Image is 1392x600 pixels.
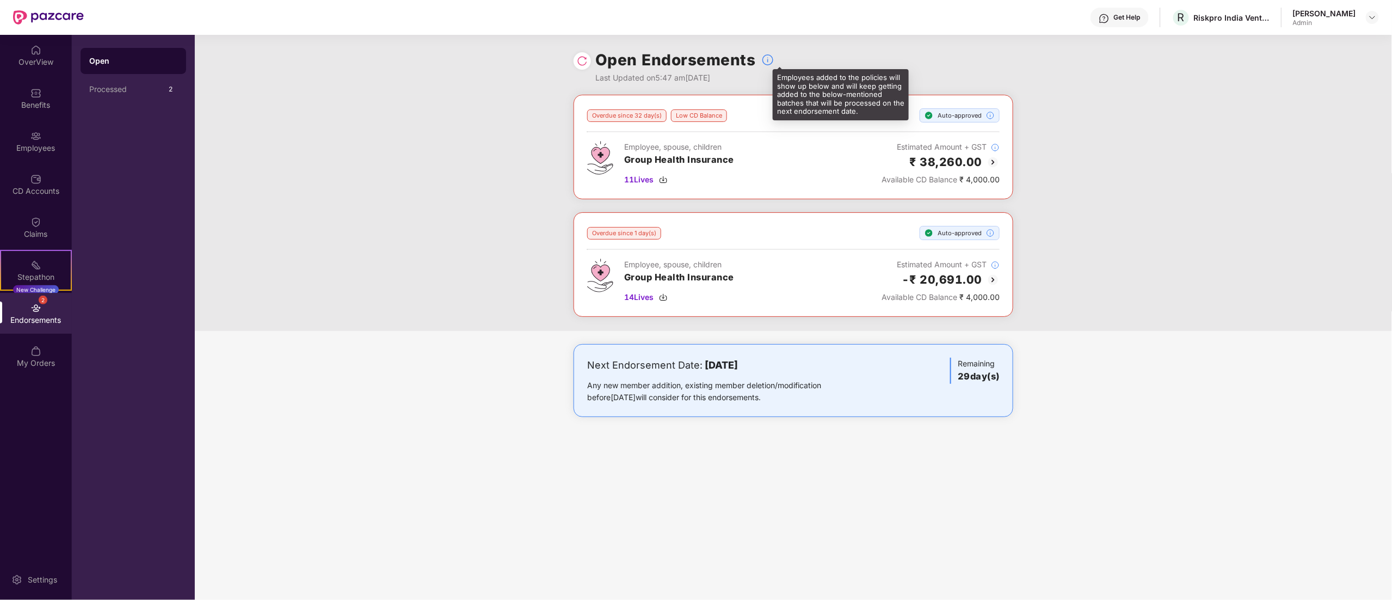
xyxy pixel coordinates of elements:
[624,259,734,271] div: Employee, spouse, children
[577,56,588,66] img: svg+xml;base64,PHN2ZyBpZD0iUmVsb2FkLTMyeDMyIiB4bWxucz0iaHR0cDovL3d3dy53My5vcmcvMjAwMC9zdmciIHdpZH...
[925,111,933,120] img: svg+xml;base64,PHN2ZyBpZD0iU3RlcC1Eb25lLTE2eDE2IiB4bWxucz0iaHR0cDovL3d3dy53My5vcmcvMjAwMC9zdmciIH...
[902,271,982,289] h2: -₹ 20,691.00
[1099,13,1110,24] img: svg+xml;base64,PHN2ZyBpZD0iSGVscC0zMngzMiIgeG1sbnM9Imh0dHA6Ly93d3cudzMub3JnLzIwMDAvc3ZnIiB3aWR0aD...
[986,111,995,120] img: svg+xml;base64,PHN2ZyBpZD0iSW5mb18tXzMyeDMyIiBkYXRhLW5hbWU9IkluZm8gLSAzMngzMiIgeG1sbnM9Imh0dHA6Ly...
[659,175,668,184] img: svg+xml;base64,PHN2ZyBpZD0iRG93bmxvYWQtMzJ4MzIiIHhtbG5zPSJodHRwOi8vd3d3LnczLm9yZy8yMDAwL3N2ZyIgd2...
[624,141,734,153] div: Employee, spouse, children
[13,285,59,294] div: New Challenge
[624,174,654,186] span: 11 Lives
[1293,8,1356,19] div: [PERSON_NAME]
[1293,19,1356,27] div: Admin
[659,293,668,302] img: svg+xml;base64,PHN2ZyBpZD0iRG93bmxvYWQtMzJ4MzIiIHhtbG5zPSJodHRwOi8vd3d3LnczLm9yZy8yMDAwL3N2ZyIgd2...
[1178,11,1185,24] span: R
[587,259,613,292] img: svg+xml;base64,PHN2ZyB4bWxucz0iaHR0cDovL3d3dy53My5vcmcvMjAwMC9zdmciIHdpZHRoPSI0Ny43MTQiIGhlaWdodD...
[882,292,957,302] span: Available CD Balance
[11,574,22,585] img: svg+xml;base64,PHN2ZyBpZD0iU2V0dGluZy0yMHgyMCIgeG1sbnM9Imh0dHA6Ly93d3cudzMub3JnLzIwMDAvc3ZnIiB3aW...
[30,303,41,314] img: svg+xml;base64,PHN2ZyBpZD0iRW5kb3JzZW1lbnRzIiB4bWxucz0iaHR0cDovL3d3dy53My5vcmcvMjAwMC9zdmciIHdpZH...
[587,358,855,373] div: Next Endorsement Date:
[1,272,71,283] div: Stepathon
[882,174,1000,186] div: ₹ 4,000.00
[671,109,727,122] div: Low CD Balance
[30,45,41,56] img: svg+xml;base64,PHN2ZyBpZD0iSG9tZSIgeG1sbnM9Imh0dHA6Ly93d3cudzMub3JnLzIwMDAvc3ZnIiB3aWR0aD0iMjAiIG...
[30,346,41,357] img: svg+xml;base64,PHN2ZyBpZD0iTXlfT3JkZXJzIiBkYXRhLW5hbWU9Ik15IE9yZGVycyIgeG1sbnM9Imh0dHA6Ly93d3cudz...
[925,229,933,237] img: svg+xml;base64,PHN2ZyBpZD0iU3RlcC1Eb25lLTE2eDE2IiB4bWxucz0iaHR0cDovL3d3dy53My5vcmcvMjAwMC9zdmciIH...
[30,174,41,185] img: svg+xml;base64,PHN2ZyBpZD0iQ0RfQWNjb3VudHMiIGRhdGEtbmFtZT0iQ0QgQWNjb3VudHMiIHhtbG5zPSJodHRwOi8vd3...
[39,296,47,304] div: 2
[1194,13,1270,23] div: Riskpro India Ventures Private Limited
[882,291,1000,303] div: ₹ 4,000.00
[991,143,1000,152] img: svg+xml;base64,PHN2ZyBpZD0iSW5mb18tXzMyeDMyIiBkYXRhLW5hbWU9IkluZm8gLSAzMngzMiIgeG1sbnM9Imh0dHA6Ly...
[89,56,177,66] div: Open
[882,141,1000,153] div: Estimated Amount + GST
[30,131,41,142] img: svg+xml;base64,PHN2ZyBpZD0iRW1wbG95ZWVzIiB4bWxucz0iaHR0cDovL3d3dy53My5vcmcvMjAwMC9zdmciIHdpZHRoPS...
[920,108,1000,123] div: Auto-approved
[761,53,774,66] img: svg+xml;base64,PHN2ZyBpZD0iSW5mb18tXzMyeDMyIiBkYXRhLW5hbWU9IkluZm8gLSAzMngzMiIgeG1sbnM9Imh0dHA6Ly...
[587,109,667,122] div: Overdue since 32 day(s)
[587,379,855,403] div: Any new member addition, existing member deletion/modification before [DATE] will consider for th...
[1368,13,1377,22] img: svg+xml;base64,PHN2ZyBpZD0iRHJvcGRvd24tMzJ4MzIiIHhtbG5zPSJodHRwOi8vd3d3LnczLm9yZy8yMDAwL3N2ZyIgd2...
[595,48,756,72] h1: Open Endorsements
[30,217,41,228] img: svg+xml;base64,PHN2ZyBpZD0iQ2xhaW0iIHhtbG5zPSJodHRwOi8vd3d3LnczLm9yZy8yMDAwL3N2ZyIgd2lkdGg9IjIwIi...
[30,260,41,271] img: svg+xml;base64,PHN2ZyB4bWxucz0iaHR0cDovL3d3dy53My5vcmcvMjAwMC9zdmciIHdpZHRoPSIyMSIgaGVpZ2h0PSIyMC...
[587,227,661,240] div: Overdue since 1 day(s)
[882,259,1000,271] div: Estimated Amount + GST
[24,574,60,585] div: Settings
[991,261,1000,270] img: svg+xml;base64,PHN2ZyBpZD0iSW5mb18tXzMyeDMyIiBkYXRhLW5hbWU9IkluZm8gLSAzMngzMiIgeG1sbnM9Imh0dHA6Ly...
[987,273,1000,286] img: svg+xml;base64,PHN2ZyBpZD0iQmFjay0yMHgyMCIgeG1sbnM9Imh0dHA6Ly93d3cudzMub3JnLzIwMDAvc3ZnIiB3aWR0aD...
[624,153,734,167] h3: Group Health Insurance
[910,153,983,171] h2: ₹ 38,260.00
[13,10,84,25] img: New Pazcare Logo
[958,370,1000,384] h3: 29 day(s)
[164,83,177,96] div: 2
[595,72,774,84] div: Last Updated on 5:47 am[DATE]
[882,175,957,184] span: Available CD Balance
[624,271,734,285] h3: Group Health Insurance
[987,156,1000,169] img: svg+xml;base64,PHN2ZyBpZD0iQmFjay0yMHgyMCIgeG1sbnM9Imh0dHA6Ly93d3cudzMub3JnLzIwMDAvc3ZnIiB3aWR0aD...
[773,69,909,120] div: Employees added to the policies will show up below and will keep getting added to the below-menti...
[920,226,1000,240] div: Auto-approved
[1114,13,1141,22] div: Get Help
[624,291,654,303] span: 14 Lives
[587,141,613,175] img: svg+xml;base64,PHN2ZyB4bWxucz0iaHR0cDovL3d3dy53My5vcmcvMjAwMC9zdmciIHdpZHRoPSI0Ny43MTQiIGhlaWdodD...
[705,359,738,371] b: [DATE]
[89,85,164,94] div: Processed
[950,358,1000,384] div: Remaining
[986,229,995,237] img: svg+xml;base64,PHN2ZyBpZD0iSW5mb18tXzMyeDMyIiBkYXRhLW5hbWU9IkluZm8gLSAzMngzMiIgeG1sbnM9Imh0dHA6Ly...
[30,88,41,99] img: svg+xml;base64,PHN2ZyBpZD0iQmVuZWZpdHMiIHhtbG5zPSJodHRwOi8vd3d3LnczLm9yZy8yMDAwL3N2ZyIgd2lkdGg9Ij...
